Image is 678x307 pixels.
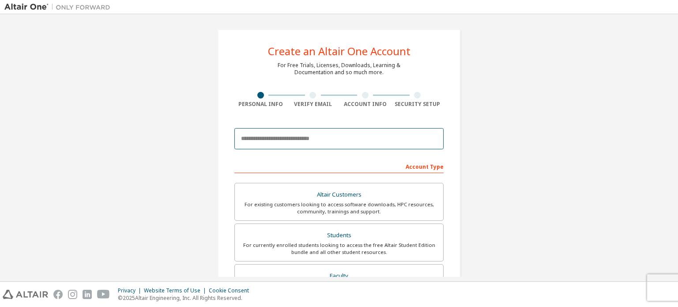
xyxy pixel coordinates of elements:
[68,290,77,299] img: instagram.svg
[3,290,48,299] img: altair_logo.svg
[83,290,92,299] img: linkedin.svg
[240,229,438,242] div: Students
[339,101,392,108] div: Account Info
[287,101,339,108] div: Verify Email
[240,242,438,256] div: For currently enrolled students looking to access the free Altair Student Edition bundle and all ...
[240,189,438,201] div: Altair Customers
[240,201,438,215] div: For existing customers looking to access software downloads, HPC resources, community, trainings ...
[4,3,115,11] img: Altair One
[97,290,110,299] img: youtube.svg
[240,270,438,282] div: Faculty
[118,287,144,294] div: Privacy
[234,101,287,108] div: Personal Info
[392,101,444,108] div: Security Setup
[53,290,63,299] img: facebook.svg
[278,62,400,76] div: For Free Trials, Licenses, Downloads, Learning & Documentation and so much more.
[268,46,411,57] div: Create an Altair One Account
[209,287,254,294] div: Cookie Consent
[234,159,444,173] div: Account Type
[118,294,254,302] p: © 2025 Altair Engineering, Inc. All Rights Reserved.
[144,287,209,294] div: Website Terms of Use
